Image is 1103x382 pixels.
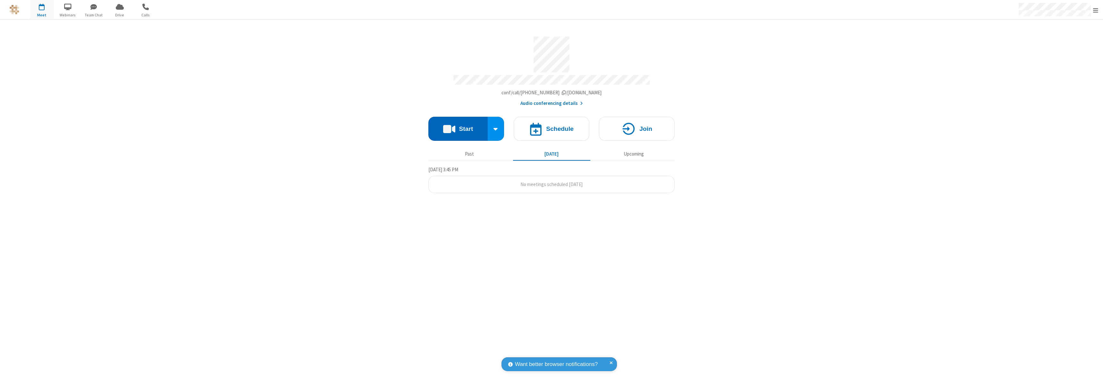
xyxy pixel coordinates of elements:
span: Copy my meeting room link [501,89,602,96]
span: Calls [134,12,158,18]
button: Upcoming [595,148,672,160]
button: Audio conferencing details [520,100,583,107]
span: Webinars [56,12,80,18]
button: Past [431,148,508,160]
h4: Join [639,126,652,132]
span: Drive [108,12,132,18]
button: [DATE] [513,148,590,160]
h4: Start [459,126,473,132]
button: Schedule [514,117,589,141]
button: Join [599,117,675,141]
button: Start [428,117,488,141]
span: Meet [30,12,54,18]
img: QA Selenium DO NOT DELETE OR CHANGE [10,5,19,14]
div: Start conference options [488,117,504,141]
h4: Schedule [546,126,574,132]
button: Copy my meeting room linkCopy my meeting room link [501,89,602,97]
span: [DATE] 3:45 PM [428,166,458,173]
span: Want better browser notifications? [515,360,598,369]
section: Today's Meetings [428,166,675,193]
span: No meetings scheduled [DATE] [520,181,583,187]
section: Account details [428,32,675,107]
span: Team Chat [82,12,106,18]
